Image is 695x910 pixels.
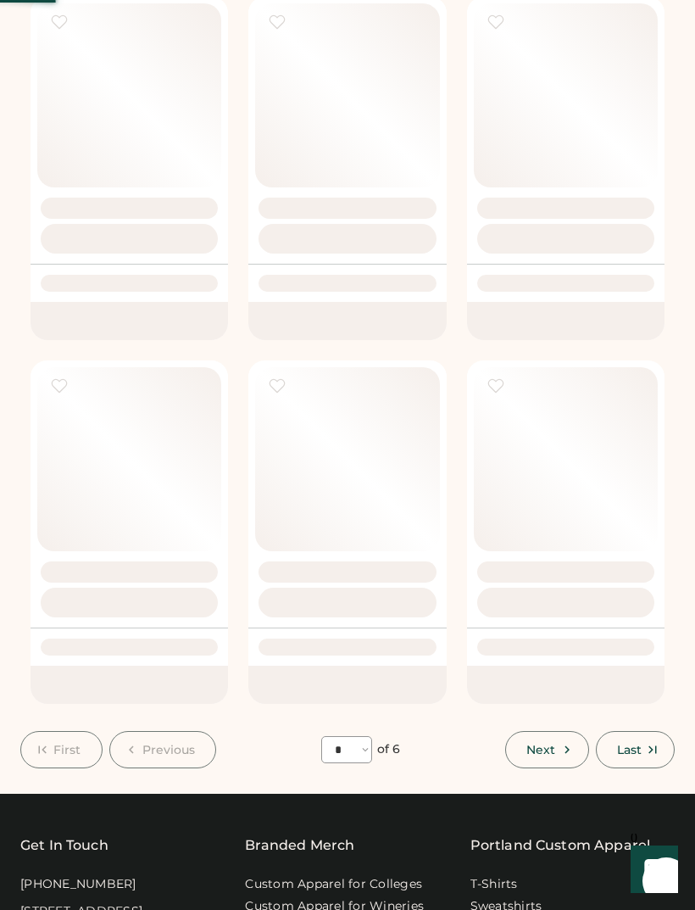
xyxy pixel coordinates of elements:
[470,835,650,856] a: Portland Custom Apparel
[596,731,675,768] button: Last
[245,876,422,893] a: Custom Apparel for Colleges
[20,876,136,893] div: [PHONE_NUMBER]
[142,744,196,756] span: Previous
[20,731,103,768] button: First
[109,731,217,768] button: Previous
[505,731,588,768] button: Next
[20,835,108,856] div: Get In Touch
[470,876,518,893] a: T-Shirts
[53,744,81,756] span: First
[614,834,687,907] iframe: Front Chat
[245,835,354,856] div: Branded Merch
[526,744,555,756] span: Next
[617,744,642,756] span: Last
[377,741,400,758] div: of 6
